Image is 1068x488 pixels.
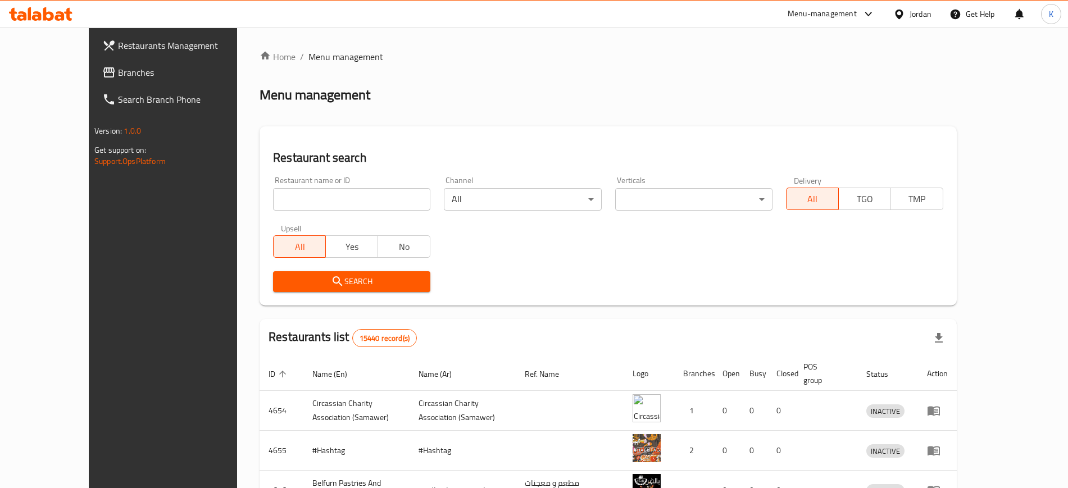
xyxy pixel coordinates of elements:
button: Search [273,271,430,292]
span: Ref. Name [525,367,574,381]
div: INACTIVE [866,404,905,418]
label: Upsell [281,224,302,232]
td: #Hashtag [410,431,516,471]
span: Search [282,275,421,289]
span: Yes [330,239,374,255]
td: 0 [713,391,740,431]
a: Restaurants Management [93,32,267,59]
th: Action [918,357,957,391]
div: Menu [927,404,948,417]
li: / [300,50,304,63]
div: Menu-management [788,7,857,21]
div: Total records count [352,329,417,347]
h2: Menu management [260,86,370,104]
th: Closed [767,357,794,391]
td: 0 [713,431,740,471]
td: 0 [767,431,794,471]
button: TMP [890,188,943,210]
td: 4655 [260,431,303,471]
td: 2 [674,431,713,471]
td: 4654 [260,391,303,431]
td: ​Circassian ​Charity ​Association​ (Samawer) [410,391,516,431]
span: 1.0.0 [124,124,141,138]
a: Branches [93,59,267,86]
td: 1 [674,391,713,431]
input: Search for restaurant name or ID.. [273,188,430,211]
span: All [278,239,321,255]
span: TMP [896,191,939,207]
th: Branches [674,357,713,391]
span: TGO [843,191,887,207]
img: #Hashtag [633,434,661,462]
td: 0 [767,391,794,431]
td: ​Circassian ​Charity ​Association​ (Samawer) [303,391,410,431]
button: All [786,188,839,210]
span: Name (Ar) [419,367,466,381]
span: Search Branch Phone [118,93,258,106]
span: ID [269,367,290,381]
a: Home [260,50,296,63]
div: Menu [927,444,948,457]
td: #Hashtag [303,431,410,471]
span: 15440 record(s) [353,333,416,344]
td: 0 [740,431,767,471]
td: 0 [740,391,767,431]
button: All [273,235,326,258]
th: Open [713,357,740,391]
div: Jordan [910,8,931,20]
span: All [791,191,834,207]
nav: breadcrumb [260,50,957,63]
span: Restaurants Management [118,39,258,52]
h2: Restaurant search [273,149,943,166]
label: Delivery [794,176,822,184]
div: Export file [925,325,952,352]
span: Branches [118,66,258,79]
span: Get support on: [94,143,146,157]
img: ​Circassian ​Charity ​Association​ (Samawer) [633,394,661,422]
span: INACTIVE [866,405,905,418]
span: INACTIVE [866,445,905,458]
span: POS group [803,360,844,387]
div: ​ [615,188,772,211]
button: Yes [325,235,378,258]
button: TGO [838,188,891,210]
h2: Restaurants list [269,329,417,347]
a: Search Branch Phone [93,86,267,113]
div: All [444,188,601,211]
span: Name (En) [312,367,362,381]
a: Support.OpsPlatform [94,154,166,168]
span: K [1049,8,1053,20]
span: Version: [94,124,122,138]
button: No [378,235,430,258]
div: INACTIVE [866,444,905,458]
span: No [383,239,426,255]
span: Menu management [308,50,383,63]
th: Logo [624,357,674,391]
span: Status [866,367,903,381]
th: Busy [740,357,767,391]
